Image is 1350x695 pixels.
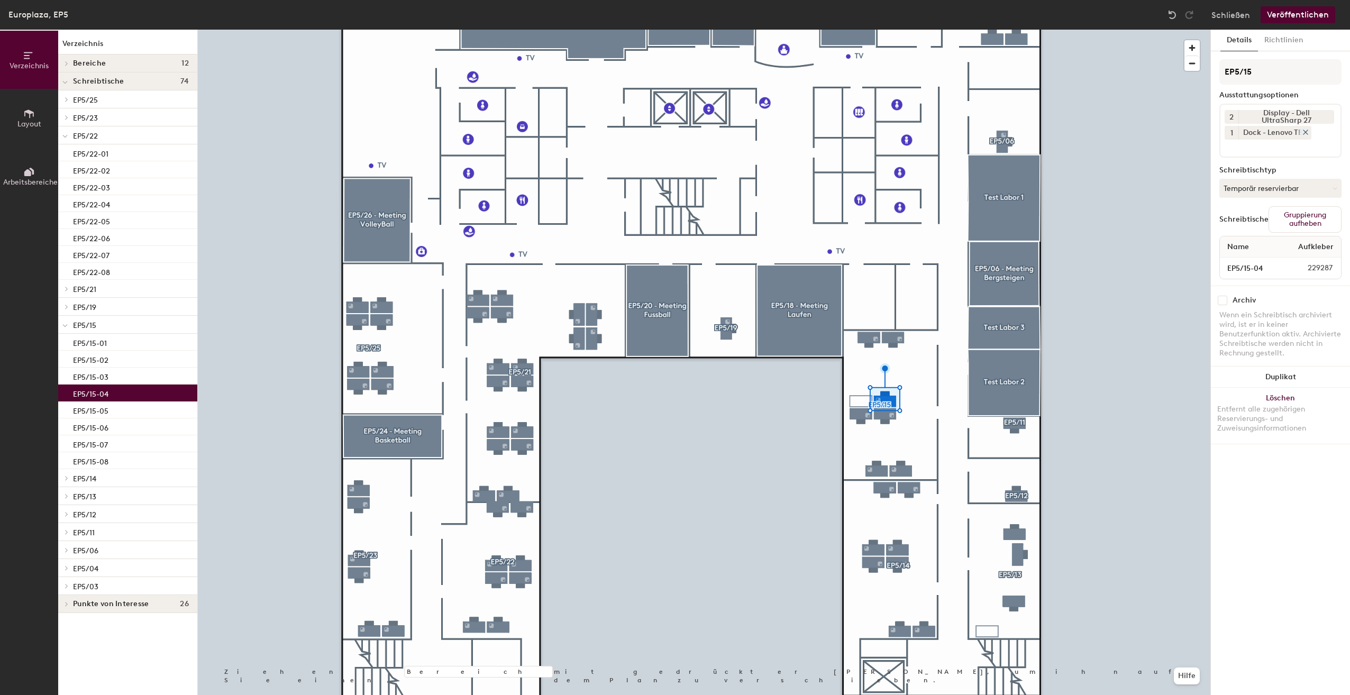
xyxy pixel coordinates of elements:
[1282,262,1339,274] span: 229287
[1184,10,1194,20] img: Redo
[73,582,98,591] span: EP5/03
[73,492,96,501] span: EP5/13
[73,387,108,399] p: EP5/15-04
[1219,310,1342,358] div: Wenn ein Schreibtisch archiviert wird, ist er in keiner Benutzerfunktion aktiv. Archivierte Schre...
[73,303,96,312] span: EP5/19
[1229,112,1234,123] span: 2
[1222,237,1254,257] span: Name
[1219,179,1342,198] button: Temporär reservierbar
[58,38,197,54] h1: Verzeichnis
[1258,30,1310,51] button: Richtlinien
[1225,110,1238,124] button: 2
[73,114,98,123] span: EP5/23
[73,180,110,193] p: EP5/22-03
[1225,126,1238,140] button: 1
[1269,206,1342,233] button: Gruppierung aufheben
[1219,166,1342,175] div: Schreibtischtyp
[73,265,110,277] p: EP5/22-08
[73,510,96,519] span: EP5/12
[73,437,108,450] p: EP5/15-07
[73,474,96,483] span: EP5/14
[73,231,110,243] p: EP5/22-06
[73,197,110,209] p: EP5/22-04
[181,59,189,68] span: 12
[1220,30,1258,51] button: Details
[1233,296,1256,305] div: Archiv
[73,600,149,608] span: Punkte von Interesse
[1238,126,1311,140] div: Dock - Lenovo TB3
[180,600,189,608] span: 26
[1174,667,1200,684] button: Hilfe
[1230,127,1233,139] span: 1
[1293,237,1339,257] span: Aufkleber
[10,61,49,70] span: Verzeichnis
[73,420,108,433] p: EP5/15-06
[1222,261,1282,276] input: Unbenannter Schreibtisch
[73,163,110,176] p: EP5/22-02
[73,564,98,573] span: EP5/04
[1261,6,1335,23] button: Veröffentlichen
[73,147,108,159] p: EP5/22-01
[180,77,189,86] span: 74
[73,546,98,555] span: EP5/06
[73,321,96,330] span: EP5/15
[1219,215,1269,224] div: Schreibtische
[1211,367,1350,388] button: Duplikat
[1217,405,1344,433] div: Entfernt alle zugehörigen Reservierungs- und Zuweisungsinformationen
[73,454,108,467] p: EP5/15-08
[1211,388,1350,444] button: LöschenEntfernt alle zugehörigen Reservierungs- und Zuweisungsinformationen
[73,96,98,105] span: EP5/25
[17,120,41,129] span: Layout
[73,77,124,86] span: Schreibtische
[1167,10,1178,20] img: Undo
[73,353,108,365] p: EP5/15-02
[73,59,106,68] span: Bereiche
[1211,6,1250,23] button: Schließen
[73,132,98,141] span: EP5/22
[73,214,110,226] p: EP5/22-05
[73,336,107,348] p: EP5/15-01
[3,178,58,187] span: Arbeitsbereiche
[1219,91,1342,99] div: Ausstattungsoptionen
[73,370,108,382] p: EP5/15-03
[8,8,68,21] div: Europlaza, EP5
[73,285,96,294] span: EP5/21
[1238,110,1334,124] div: Display - Dell UltraSharp 27
[73,528,95,537] span: EP5/11
[73,248,110,260] p: EP5/22-07
[73,404,108,416] p: EP5/15-05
